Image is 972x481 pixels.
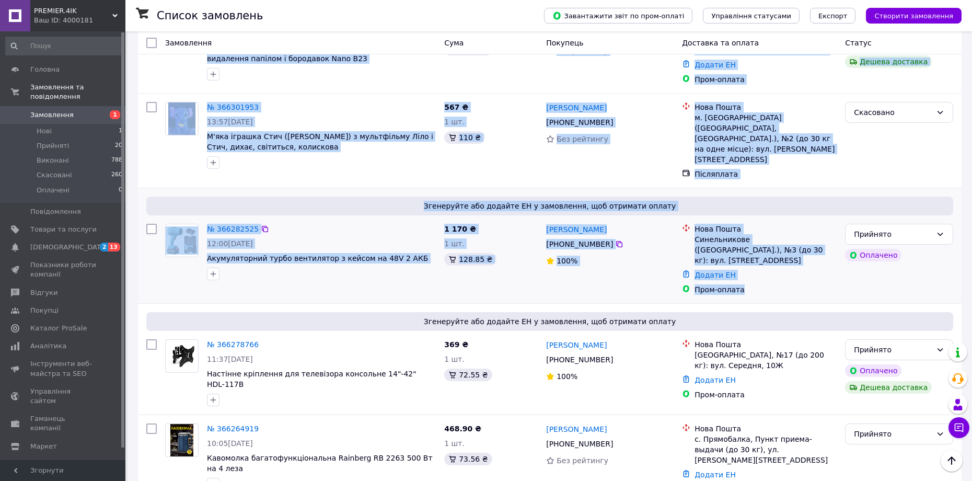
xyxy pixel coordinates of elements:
span: 20 [115,141,122,151]
a: [PERSON_NAME] [546,102,607,113]
div: [GEOGRAPHIC_DATA], №17 (до 200 кг): вул. Середня, 10Ж [695,350,837,371]
a: Кавомолка багатофункціональна Rainberg RB 2263 500 Вт на 4 леза [207,454,433,473]
div: 72.55 ₴ [444,369,492,381]
span: Без рейтингу [557,456,608,465]
img: Фото товару [166,344,198,369]
button: Наверх [941,450,963,472]
div: [PHONE_NUMBER] [544,237,615,251]
div: Післяплата [695,169,837,179]
div: Нова Пошта [695,339,837,350]
a: Додати ЕН [695,471,736,479]
span: [DEMOGRAPHIC_DATA] [30,243,108,252]
a: [PERSON_NAME] [546,340,607,350]
span: 567 ₴ [444,103,468,111]
div: 128.85 ₴ [444,253,496,266]
span: 13:57[DATE] [207,118,253,126]
div: 73.56 ₴ [444,453,492,465]
span: Згенеруйте або додайте ЕН у замовлення, щоб отримати оплату [151,316,949,327]
span: 100% [557,257,577,265]
span: 788 [111,156,122,165]
span: Згенеруйте або додайте ЕН у замовлення, щоб отримати оплату [151,201,949,211]
span: Завантажити звіт по пром-оплаті [552,11,684,20]
a: Фото товару [165,423,199,457]
span: Створити замовлення [874,12,953,20]
div: Дешева доставка [845,381,932,394]
div: Нова Пошта [695,423,837,434]
span: 369 ₴ [444,340,468,349]
span: 0 [119,186,122,195]
a: Створити замовлення [855,11,962,19]
span: 468.90 ₴ [444,425,481,433]
div: Синельникове ([GEOGRAPHIC_DATA].), №3 (до 30 кг): вул. [STREET_ADDRESS] [695,234,837,266]
div: Нова Пошта [695,224,837,234]
div: с. Прямобалка, Пункт приема-выдачи (до 30 кг), ул. [PERSON_NAME][STREET_ADDRESS] [695,434,837,465]
span: 1 170 ₴ [444,225,476,233]
span: Доставка та оплата [682,39,759,47]
span: 1 [119,127,122,136]
span: Скасовані [37,170,72,180]
button: Чат з покупцем [948,417,969,438]
span: Товари та послуги [30,225,97,234]
span: Замовлення [165,39,212,47]
span: Відгуки [30,288,57,297]
div: Прийнято [854,428,932,440]
a: [PERSON_NAME] [546,224,607,235]
span: Управління статусами [711,12,791,20]
a: Фото товару [165,339,199,373]
span: 1 шт. [444,239,465,248]
span: 1 шт. [444,355,465,363]
span: Прийняті [37,141,69,151]
span: Покупець [546,39,583,47]
div: Нова Пошта [695,102,837,112]
a: № 366278766 [207,340,259,349]
span: Головна [30,65,60,74]
span: 260 [111,170,122,180]
input: Пошук [5,37,123,55]
div: м. [GEOGRAPHIC_DATA] ([GEOGRAPHIC_DATA], [GEOGRAPHIC_DATA].), №2 (до 30 кг на одне місце): вул. [... [695,112,837,165]
div: Ваш ID: 4000181 [34,16,125,25]
span: Cума [444,39,464,47]
span: 1 [110,110,120,119]
a: М'яка іграшка Стич ([PERSON_NAME]) з мультфільму Ліло і Стич, дихає, світиться, колискова [207,132,433,151]
span: Замовлення [30,110,74,120]
span: PREMIER.4IK [34,6,112,16]
a: Додати ЕН [695,271,736,279]
div: Прийнято [854,344,932,356]
img: Фото товару [166,226,198,255]
span: Експорт [818,12,848,20]
a: Настінне кріплення для телевізора консольне 14"-42" HDL-117B [207,370,416,388]
span: Каталог ProSale [30,324,87,333]
span: Налаштування [30,460,84,469]
span: Маркет [30,442,57,451]
span: Управління сайтом [30,387,97,406]
h1: Список замовлень [157,9,263,22]
span: Замовлення та повідомлення [30,83,125,101]
div: Дешева доставка [845,55,932,68]
span: Оплачені [37,186,70,195]
div: Пром-оплата [695,390,837,400]
div: [PHONE_NUMBER] [544,352,615,367]
div: Прийнято [854,228,932,240]
div: [PHONE_NUMBER] [544,115,615,130]
button: Управління статусами [703,8,800,24]
div: Пром-оплата [695,74,837,85]
span: 100% [557,372,577,381]
div: 110 ₴ [444,131,485,144]
div: Оплачено [845,364,901,377]
span: 10:05[DATE] [207,439,253,448]
span: 11:37[DATE] [207,355,253,363]
button: Експорт [810,8,856,24]
span: Виконані [37,156,69,165]
a: Додати ЕН [695,376,736,384]
a: Додати ЕН [695,61,736,69]
img: Фото товару [168,102,195,135]
span: Покупці [30,306,59,315]
span: Статус [845,39,872,47]
a: [PERSON_NAME] [546,424,607,434]
span: 1 шт. [444,118,465,126]
span: 1 шт. [444,439,465,448]
span: 13 [108,243,120,251]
